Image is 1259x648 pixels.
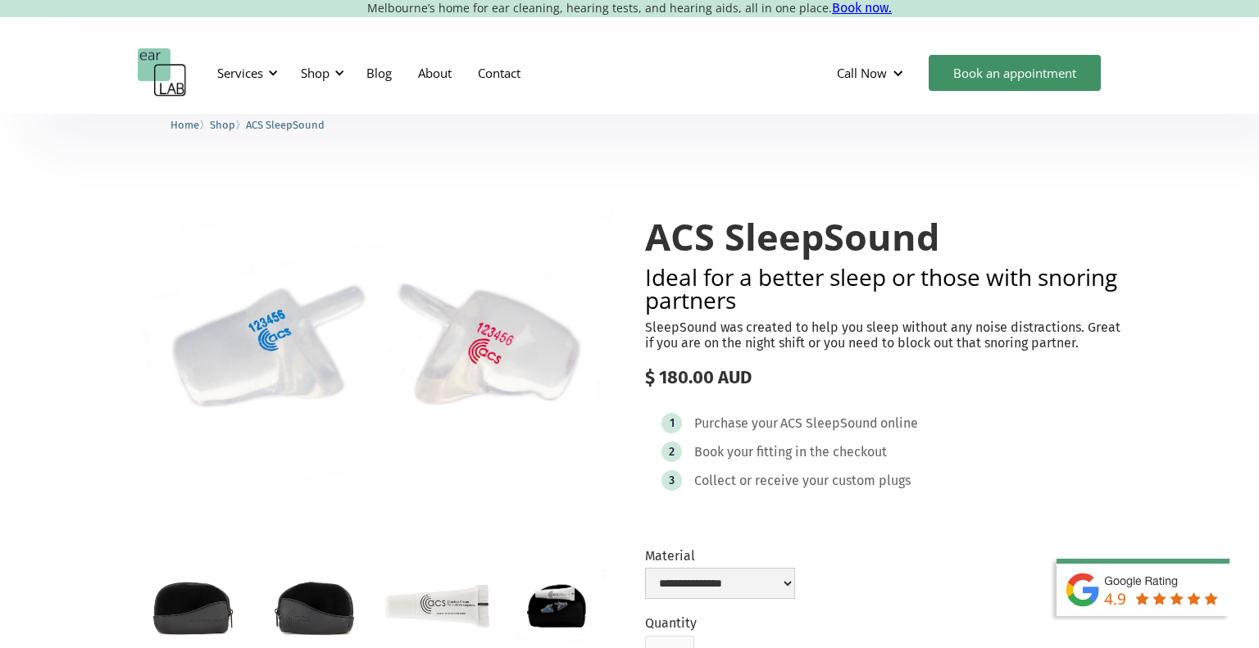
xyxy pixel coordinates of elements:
[824,48,920,97] div: Call Now
[645,548,795,564] label: Material
[138,184,614,514] img: ACS SleepSound
[170,116,210,134] li: 〉
[694,444,887,460] div: Book your fitting in the checkout
[929,55,1101,91] a: Book an appointment
[669,446,675,458] div: 2
[645,319,1121,351] p: SleepSound was created to help you sleep without any noise distractions. Great if you are on the ...
[291,48,349,97] div: Shop
[505,570,614,643] a: open lightbox
[465,49,534,97] a: Contact
[645,265,1121,311] h2: Ideal for a better sleep or those with snoring partners
[353,49,405,97] a: Blog
[210,116,246,134] li: 〉
[170,119,199,131] span: Home
[170,116,199,132] a: Home
[207,48,283,97] div: Services
[210,116,235,132] a: Shop
[138,48,187,97] a: home
[138,184,614,514] a: open lightbox
[138,570,247,642] a: open lightbox
[301,65,330,81] div: Shop
[246,116,325,132] a: ACS SleepSound
[405,49,465,97] a: About
[260,570,369,642] a: open lightbox
[837,65,887,81] div: Call Now
[645,216,1121,257] h1: ACS SleepSound
[694,473,911,489] div: Collect or receive your custom plugs
[217,65,263,81] div: Services
[645,367,1121,388] div: $ 180.00 AUD
[210,119,235,131] span: Shop
[669,474,675,487] div: 3
[694,415,778,432] div: Purchase your
[780,415,878,432] div: ACS SleepSound
[383,570,492,642] a: open lightbox
[880,415,918,432] div: online
[670,417,675,429] div: 1
[246,119,325,131] span: ACS SleepSound
[645,615,697,631] label: Quantity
